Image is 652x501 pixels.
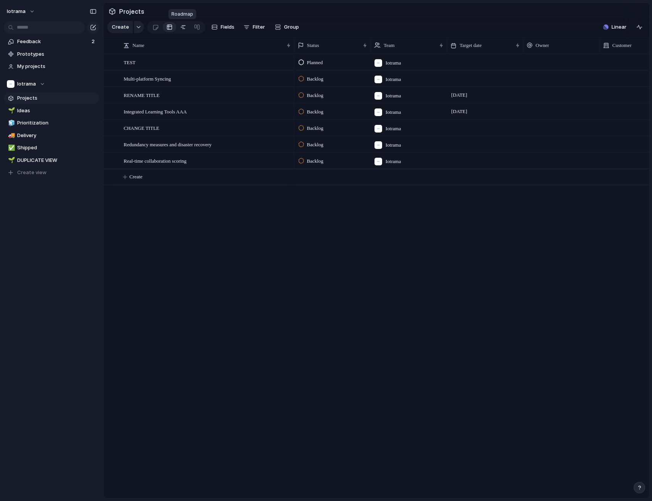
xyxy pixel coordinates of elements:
[4,155,99,166] a: 🌱DUPLICATE VIEW
[124,91,160,99] span: RENAME TITLE
[124,156,187,165] span: Real-time collaboration scoring
[17,50,97,58] span: Prototypes
[17,119,97,127] span: Prioritization
[118,5,146,18] span: Projects
[4,117,99,129] a: 🧊Prioritization
[17,80,36,88] span: Iotrama
[112,23,129,31] span: Create
[221,23,234,31] span: Fields
[17,144,97,152] span: Shipped
[17,157,97,164] span: DUPLICATE VIEW
[386,158,401,165] span: Iotrama
[307,157,323,165] span: Backlog
[4,167,99,178] button: Create view
[124,58,136,66] span: TEST
[92,38,96,45] span: 2
[8,156,13,165] div: 🌱
[8,119,13,128] div: 🧊
[307,92,323,99] span: Backlog
[4,105,99,116] a: 🌱Ideas
[4,142,99,154] a: ✅Shipped
[168,9,196,19] div: Roadmap
[4,78,99,90] button: Iotrama
[124,123,159,132] span: CHANGE TITLE
[17,38,89,45] span: Feedback
[449,91,469,100] span: [DATE]
[612,42,632,49] span: Customer
[449,107,469,116] span: [DATE]
[7,107,15,115] button: 🌱
[7,119,15,127] button: 🧊
[107,21,133,33] button: Create
[612,23,626,31] span: Linear
[4,92,99,104] a: Projects
[307,42,319,49] span: Status
[386,76,401,83] span: Iotrama
[124,107,187,116] span: Integrated Learning Tools AAA
[271,21,303,33] button: Group
[307,59,323,66] span: Planned
[7,144,15,152] button: ✅
[8,144,13,152] div: ✅
[208,21,237,33] button: Fields
[7,8,26,15] span: iotrama
[129,173,142,181] span: Create
[17,107,97,115] span: Ideas
[17,63,97,70] span: My projects
[307,124,323,132] span: Backlog
[7,157,15,164] button: 🌱
[386,92,401,100] span: Iotrama
[307,75,323,83] span: Backlog
[132,42,144,49] span: Name
[17,169,47,176] span: Create view
[4,48,99,60] a: Prototypes
[4,61,99,72] a: My projects
[7,132,15,139] button: 🚚
[600,21,629,33] button: Linear
[386,59,401,67] span: Iotrama
[17,94,97,102] span: Projects
[240,21,268,33] button: Filter
[386,141,401,149] span: Iotrama
[386,108,401,116] span: Iotrama
[284,23,299,31] span: Group
[8,106,13,115] div: 🌱
[307,108,323,116] span: Backlog
[4,36,99,47] a: Feedback2
[124,140,211,149] span: Redundancy measures and disaster recovery
[384,42,395,49] span: Team
[3,5,39,18] button: iotrama
[8,131,13,140] div: 🚚
[460,42,482,49] span: Target date
[17,132,97,139] span: Delivery
[4,130,99,141] a: 🚚Delivery
[386,125,401,133] span: Iotrama
[124,74,171,83] span: Multi-platform Syncing
[253,23,265,31] span: Filter
[307,141,323,149] span: Backlog
[536,42,549,49] span: Owner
